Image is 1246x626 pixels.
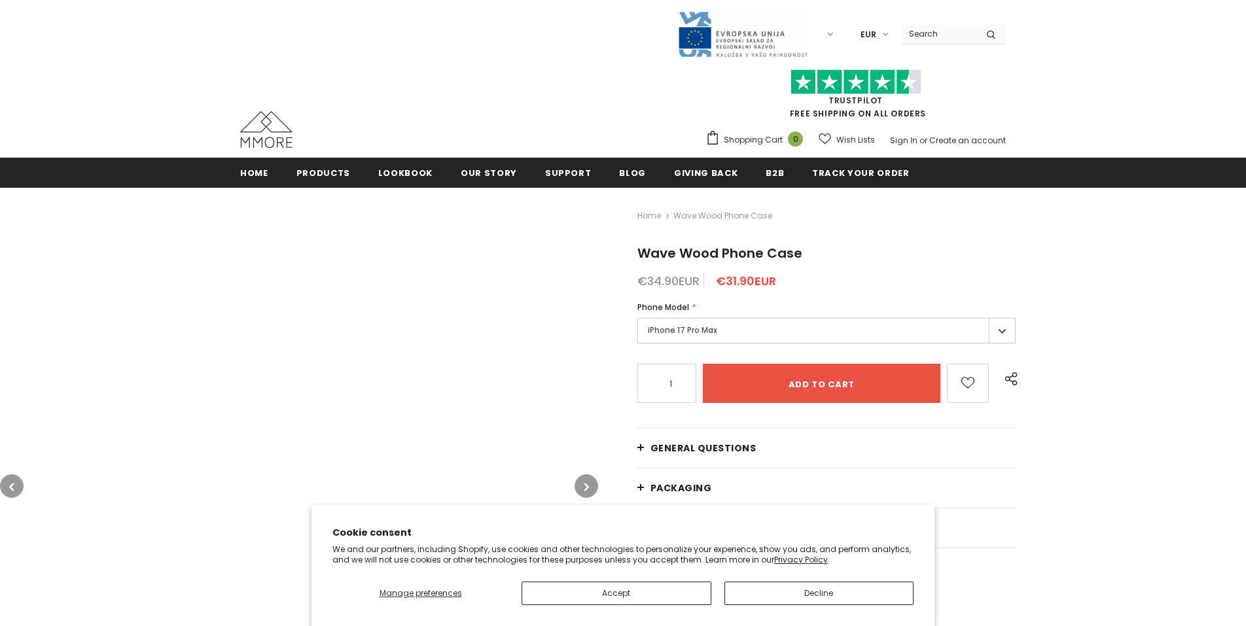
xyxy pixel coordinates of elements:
button: Decline [724,582,914,605]
img: Trust Pilot Stars [791,69,921,95]
a: Privacy Policy [774,554,828,565]
a: PACKAGING [637,468,1016,508]
button: Accept [522,582,711,605]
span: Manage preferences [380,587,462,599]
button: Manage preferences [332,582,508,605]
span: Products [296,167,350,179]
a: Javni Razpis [677,28,808,39]
img: MMORE Cases [240,111,293,148]
span: €34.90EUR [637,273,700,289]
a: Our Story [461,158,517,187]
a: Create an account [929,135,1006,146]
a: Blog [619,158,646,187]
span: 0 [788,131,803,147]
a: B2B [766,158,784,187]
a: Trustpilot [828,95,883,106]
span: Phone Model [637,302,689,313]
span: Wave Wood Phone Case [637,244,802,262]
a: Track your order [812,158,909,187]
label: iPhone 17 Pro Max [637,318,1016,343]
span: Giving back [674,167,738,179]
input: Search Site [901,24,976,43]
p: We and our partners, including Shopify, use cookies and other technologies to personalize your ex... [332,544,914,565]
span: FREE SHIPPING ON ALL ORDERS [705,75,1006,119]
a: Sign In [890,135,917,146]
span: support [545,167,592,179]
a: Shopping Cart 0 [705,130,810,150]
a: Products [296,158,350,187]
span: Our Story [461,167,517,179]
img: Javni Razpis [677,10,808,58]
span: Shopping Cart [724,133,783,147]
a: support [545,158,592,187]
span: €31.90EUR [716,273,776,289]
span: Lookbook [378,167,433,179]
span: General Questions [650,442,756,455]
span: EUR [861,28,876,41]
span: PACKAGING [650,481,712,495]
a: Giving back [674,158,738,187]
input: Add to cart [703,364,940,403]
a: Lookbook [378,158,433,187]
span: Wish Lists [836,133,875,147]
span: Home [240,167,268,179]
a: Wish Lists [819,128,875,151]
a: Home [240,158,268,187]
span: Blog [619,167,646,179]
a: Home [637,208,661,224]
span: Track your order [812,167,909,179]
span: B2B [766,167,784,179]
h2: Cookie consent [332,526,914,540]
span: or [919,135,927,146]
span: Wave Wood Phone Case [673,208,772,224]
a: General Questions [637,428,1016,468]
